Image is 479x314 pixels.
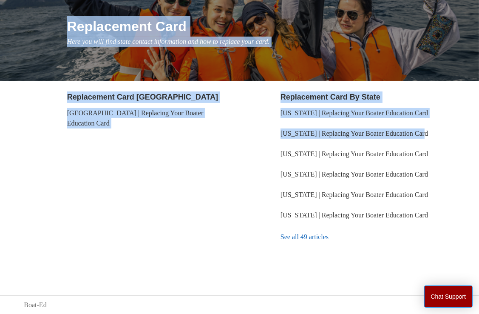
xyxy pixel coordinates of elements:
a: [US_STATE] | Replacing Your Boater Education Card [281,150,428,157]
a: [GEOGRAPHIC_DATA] | Replacing Your Boater Education Card [67,109,204,127]
a: [US_STATE] | Replacing Your Boater Education Card [281,171,428,178]
a: Replacement Card [GEOGRAPHIC_DATA] [67,93,218,101]
button: Chat Support [424,285,473,308]
a: [US_STATE] | Replacing Your Boater Education Card [281,211,428,219]
a: Boat-Ed [24,300,46,310]
a: Replacement Card By State [281,93,380,101]
h1: Replacement Card [67,16,455,37]
a: See all 49 articles [281,226,455,248]
p: Here you will find state contact information and how to replace your card. [67,37,455,47]
a: [US_STATE] | Replacing Your Boater Education Card [281,130,428,137]
a: [US_STATE] | Replacing Your Boater Education Card [281,109,428,117]
a: [US_STATE] | Replacing Your Boater Education Card [281,191,428,198]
